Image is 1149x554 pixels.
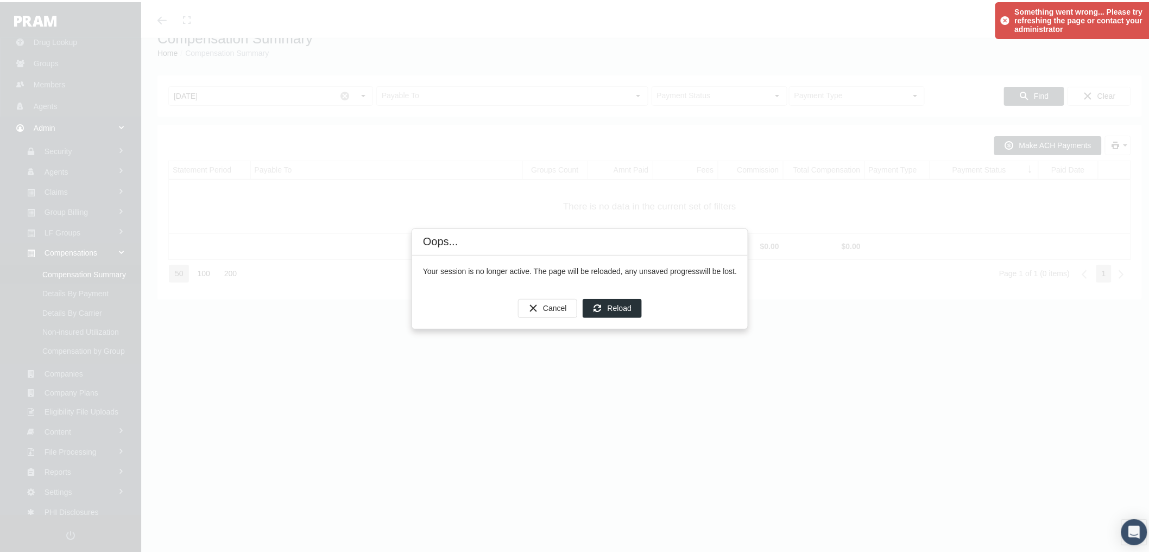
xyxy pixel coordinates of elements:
div: Open Intercom Messenger [1121,517,1147,543]
b: will be lost. [700,265,737,273]
span: Cancel [543,302,567,310]
div: Your session is no longer active. The page will be reloaded, any unsaved progress [423,264,737,275]
span: Reload [608,302,632,310]
div: Oops... [423,232,458,247]
div: Reload [583,297,642,316]
div: Cancel [518,297,577,316]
